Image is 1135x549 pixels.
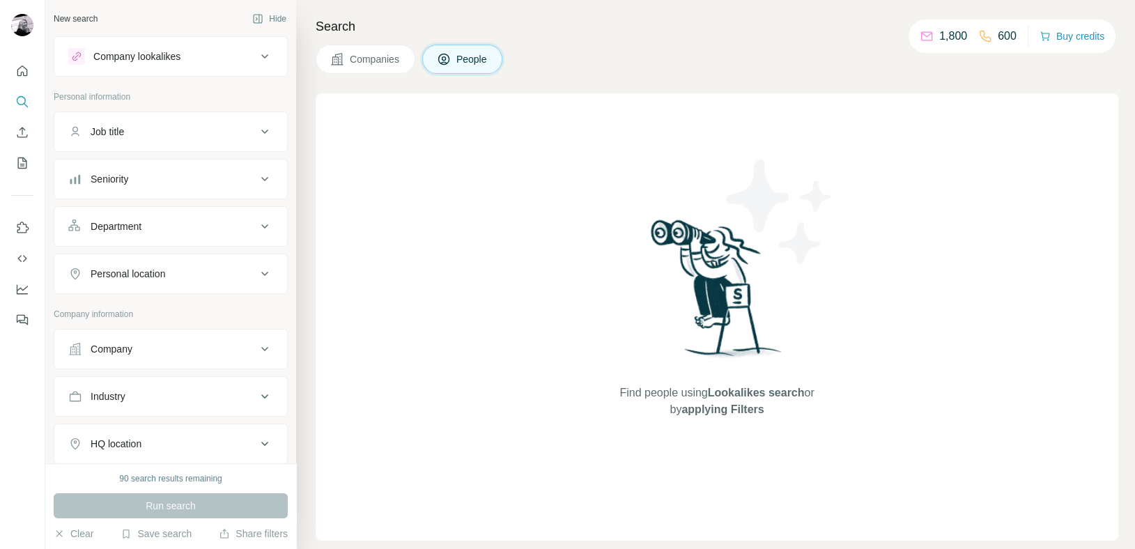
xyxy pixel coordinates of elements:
img: Surfe Illustration - Woman searching with binoculars [644,216,789,371]
button: Feedback [11,307,33,332]
div: Personal location [91,267,165,281]
div: Industry [91,389,125,403]
button: My lists [11,150,33,176]
div: 90 search results remaining [119,472,222,485]
button: HQ location [54,427,287,461]
button: Quick start [11,59,33,84]
button: Enrich CSV [11,120,33,145]
button: Dashboard [11,277,33,302]
button: Company [54,332,287,366]
img: Avatar [11,14,33,36]
button: Industry [54,380,287,413]
button: Save search [121,527,192,541]
button: Buy credits [1040,26,1104,46]
button: Hide [242,8,296,29]
button: Seniority [54,162,287,196]
span: Lookalikes search [708,387,805,399]
p: Personal information [54,91,288,103]
button: Use Surfe API [11,246,33,271]
button: Use Surfe on LinkedIn [11,215,33,240]
button: Personal location [54,257,287,291]
button: Department [54,210,287,243]
button: Clear [54,527,93,541]
button: Company lookalikes [54,40,287,73]
div: Company lookalikes [93,49,180,63]
div: HQ location [91,437,141,451]
p: Company information [54,308,288,320]
span: People [456,52,488,66]
div: Company [91,342,132,356]
button: Share filters [219,527,288,541]
span: Companies [350,52,401,66]
div: Seniority [91,172,128,186]
span: applying Filters [681,403,764,415]
div: Department [91,219,141,233]
h4: Search [316,17,1118,36]
p: 1,800 [939,28,967,45]
button: Search [11,89,33,114]
div: New search [54,13,98,25]
p: 600 [998,28,1017,45]
span: Find people using or by [605,385,828,418]
div: Job title [91,125,124,139]
img: Surfe Illustration - Stars [717,149,842,274]
button: Job title [54,115,287,148]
